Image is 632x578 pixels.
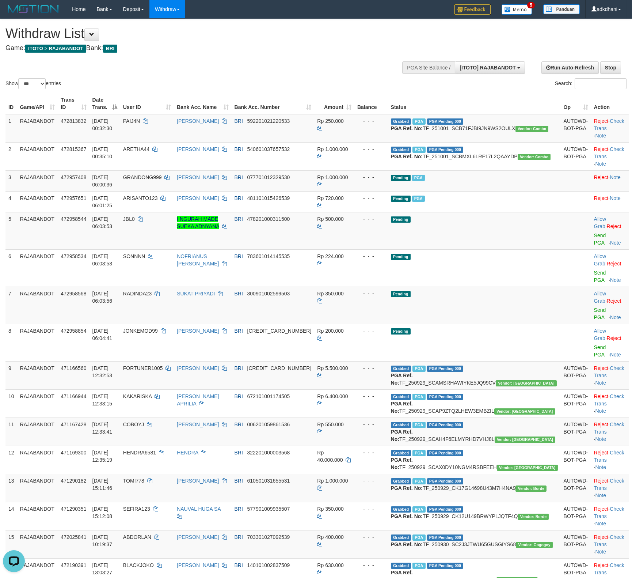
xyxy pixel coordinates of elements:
a: Note [595,161,606,167]
a: Allow Grab [594,253,606,267]
span: BRI [235,195,243,201]
td: · · [591,418,629,446]
th: Bank Acc. Name: activate to sort column ascending [174,93,231,114]
span: SONNNN [123,253,145,259]
h1: Withdraw List [5,26,414,41]
span: Rp 350.000 [317,506,343,512]
a: Reject [594,450,609,456]
td: · [591,170,629,191]
span: BRI [103,45,117,53]
span: Grabbed [391,147,411,153]
span: Pending [391,216,411,223]
a: [PERSON_NAME] [177,146,219,152]
span: Vendor URL: https://secure10.1velocity.biz [496,380,557,386]
td: · [591,191,629,212]
span: Marked by adkpebhi [412,196,425,202]
td: RAJABANDOT [17,361,58,389]
h4: Game: Bank: [5,45,414,52]
span: [DATE] 06:00:36 [92,174,113,188]
td: RAJABANDOT [17,191,58,212]
span: 471169300 [61,450,86,456]
span: Copy 300901002599503 to clipboard [247,291,290,296]
td: · [591,287,629,324]
div: - - - [357,449,385,456]
span: Grabbed [391,394,411,400]
td: AUTOWD-BOT-PGA [561,502,591,530]
a: Note [595,380,606,386]
th: Amount: activate to sort column ascending [314,93,354,114]
span: [DATE] 12:35:19 [92,450,113,463]
a: Reject [594,534,609,540]
td: RAJABANDOT [17,474,58,502]
span: BRI [235,422,243,427]
span: JBL0 [123,216,135,222]
td: AUTOWD-BOT-PGA [561,474,591,502]
a: Note [610,195,621,201]
span: [DATE] 06:01:25 [92,195,113,208]
span: BRI [235,478,243,484]
td: · · [591,502,629,530]
span: Pending [391,254,411,260]
a: Check Trans [594,365,624,378]
a: Reject [594,393,609,399]
span: 472958568 [61,291,86,296]
div: - - - [357,215,385,223]
th: Game/API: activate to sort column ascending [17,93,58,114]
span: Rp 1.000.000 [317,174,348,180]
div: - - - [357,477,385,484]
span: [DATE] 00:32:30 [92,118,113,131]
span: [DATE] 06:04:41 [92,328,113,341]
span: [DATE] 06:03:56 [92,291,113,304]
td: RAJABANDOT [17,389,58,418]
span: [ITOTO] RAJABANDOT [460,65,515,71]
td: 7 [5,287,17,324]
span: Rp 500.000 [317,216,343,222]
span: · [594,328,607,341]
td: · · [591,389,629,418]
a: Reject [594,195,609,201]
span: Marked by adkdiomedi [412,450,425,456]
th: Op: activate to sort column ascending [561,93,591,114]
span: Vendor URL: https://secure11.1velocity.biz [518,154,551,160]
span: 471166560 [61,365,86,371]
a: Check Trans [594,534,624,547]
div: - - - [357,421,385,428]
td: 5 [5,212,17,249]
td: · [591,249,629,287]
td: RAJABANDOT [17,502,58,530]
span: Copy 322201000003568 to clipboard [247,450,290,456]
span: Copy 478201000311500 to clipboard [247,216,290,222]
td: TF_251001_SCB71FJBI9JN9WS2OULX [388,114,561,143]
span: 472958544 [61,216,86,222]
a: Reject [594,478,609,484]
td: RAJABANDOT [17,287,58,324]
span: Pending [391,328,411,335]
th: Date Trans.: activate to sort column descending [90,93,120,114]
a: I NGURAH MADE SUEKA ADNYANA [177,216,219,229]
span: Copy 672101001174505 to clipboard [247,393,290,399]
span: BRI [235,328,243,334]
b: PGA Ref. No: [391,373,413,386]
label: Search: [555,78,627,89]
td: 6 [5,249,17,287]
a: Reject [607,298,621,304]
span: BRI [235,216,243,222]
div: - - - [357,146,385,153]
a: [PERSON_NAME] [177,534,219,540]
td: · [591,324,629,361]
span: FORTUNER1005 [123,365,163,371]
div: - - - [357,364,385,372]
b: PGA Ref. No: [391,154,423,159]
b: PGA Ref. No: [391,457,413,470]
td: AUTOWD-BOT-PGA [561,361,591,389]
span: Grabbed [391,506,411,513]
span: · [594,253,607,267]
span: · [594,291,607,304]
span: Rp 1.000.000 [317,478,348,484]
span: BRI [235,506,243,512]
span: Rp 6.400.000 [317,393,348,399]
a: Reject [607,223,621,229]
a: Note [610,174,621,180]
div: - - - [357,393,385,400]
span: GRANDONG999 [123,174,162,180]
